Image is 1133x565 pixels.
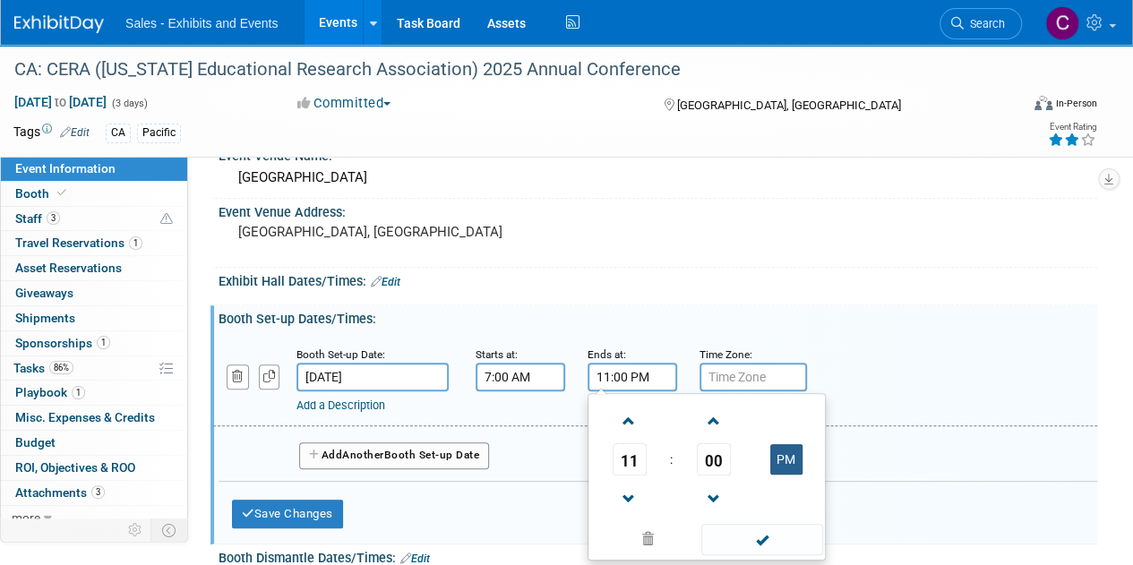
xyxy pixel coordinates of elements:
[1,231,187,255] a: Travel Reservations1
[476,348,518,361] small: Starts at:
[15,211,60,226] span: Staff
[296,398,385,412] a: Add a Description
[299,442,489,469] button: AddAnotherBooth Set-up Date
[697,443,731,475] span: Pick Minute
[151,518,188,542] td: Toggle Event Tabs
[1055,97,1097,110] div: In-Person
[1,456,187,480] a: ROI, Objectives & ROO
[47,211,60,225] span: 3
[15,460,135,475] span: ROI, Objectives & ROO
[476,363,565,391] input: Start Time
[232,500,343,528] button: Save Changes
[1,406,187,430] a: Misc. Expenses & Credits
[1,157,187,181] a: Event Information
[1048,123,1096,132] div: Event Rating
[400,552,430,565] a: Edit
[12,510,40,525] span: more
[613,443,647,475] span: Pick Hour
[15,261,122,275] span: Asset Reservations
[15,161,116,175] span: Event Information
[700,348,752,361] small: Time Zone:
[1045,6,1079,40] img: Christine Lurz
[676,98,900,112] span: [GEOGRAPHIC_DATA], [GEOGRAPHIC_DATA]
[700,363,807,391] input: Time Zone
[770,444,803,475] button: PM
[57,188,66,198] i: Booth reservation complete
[160,211,173,227] span: Potential Scheduling Conflict -- at least one attendee is tagged in another overlapping event.
[613,475,647,521] a: Decrement Hour
[14,15,104,33] img: ExhibitDay
[120,518,151,542] td: Personalize Event Tab Strip
[940,8,1022,39] a: Search
[613,398,647,443] a: Increment Hour
[238,224,565,240] pre: [GEOGRAPHIC_DATA], [GEOGRAPHIC_DATA]
[15,336,110,350] span: Sponsorships
[291,94,398,113] button: Committed
[52,95,69,109] span: to
[49,361,73,374] span: 86%
[342,449,384,461] span: Another
[232,164,1084,192] div: [GEOGRAPHIC_DATA]
[15,286,73,300] span: Giveaways
[15,410,155,424] span: Misc. Expenses & Credits
[15,186,70,201] span: Booth
[91,485,105,499] span: 3
[13,94,107,110] span: [DATE] [DATE]
[137,124,181,142] div: Pacific
[697,398,731,443] a: Increment Minute
[106,124,131,142] div: CA
[15,435,56,449] span: Budget
[15,311,75,325] span: Shipments
[588,363,677,391] input: End Time
[15,485,105,500] span: Attachments
[219,305,1097,328] div: Booth Set-up Dates/Times:
[125,16,278,30] span: Sales - Exhibits and Events
[13,123,90,143] td: Tags
[1,506,187,530] a: more
[72,386,85,399] span: 1
[110,98,148,109] span: (3 days)
[1,256,187,280] a: Asset Reservations
[97,336,110,349] span: 1
[13,361,73,375] span: Tasks
[1,306,187,330] a: Shipments
[15,235,142,250] span: Travel Reservations
[697,475,731,521] a: Decrement Minute
[1,207,187,231] a: Staff3
[592,527,703,552] a: Clear selection
[1,182,187,206] a: Booth
[1,481,187,505] a: Attachments3
[1,381,187,405] a: Playbook1
[219,268,1097,291] div: Exhibit Hall Dates/Times:
[60,126,90,139] a: Edit
[129,236,142,250] span: 1
[700,528,824,553] a: Done
[1,331,187,355] a: Sponsorships1
[1,281,187,305] a: Giveaways
[219,199,1097,221] div: Event Venue Address:
[15,385,85,399] span: Playbook
[1,431,187,455] a: Budget
[8,54,1005,86] div: CA: CERA ([US_STATE] Educational Research Association) 2025 Annual Conference
[296,348,385,361] small: Booth Set-up Date:
[296,363,449,391] input: Date
[666,443,676,475] td: :
[1034,96,1052,110] img: Format-Inperson.png
[588,348,626,361] small: Ends at:
[1,356,187,381] a: Tasks86%
[371,276,400,288] a: Edit
[964,17,1005,30] span: Search
[939,93,1097,120] div: Event Format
